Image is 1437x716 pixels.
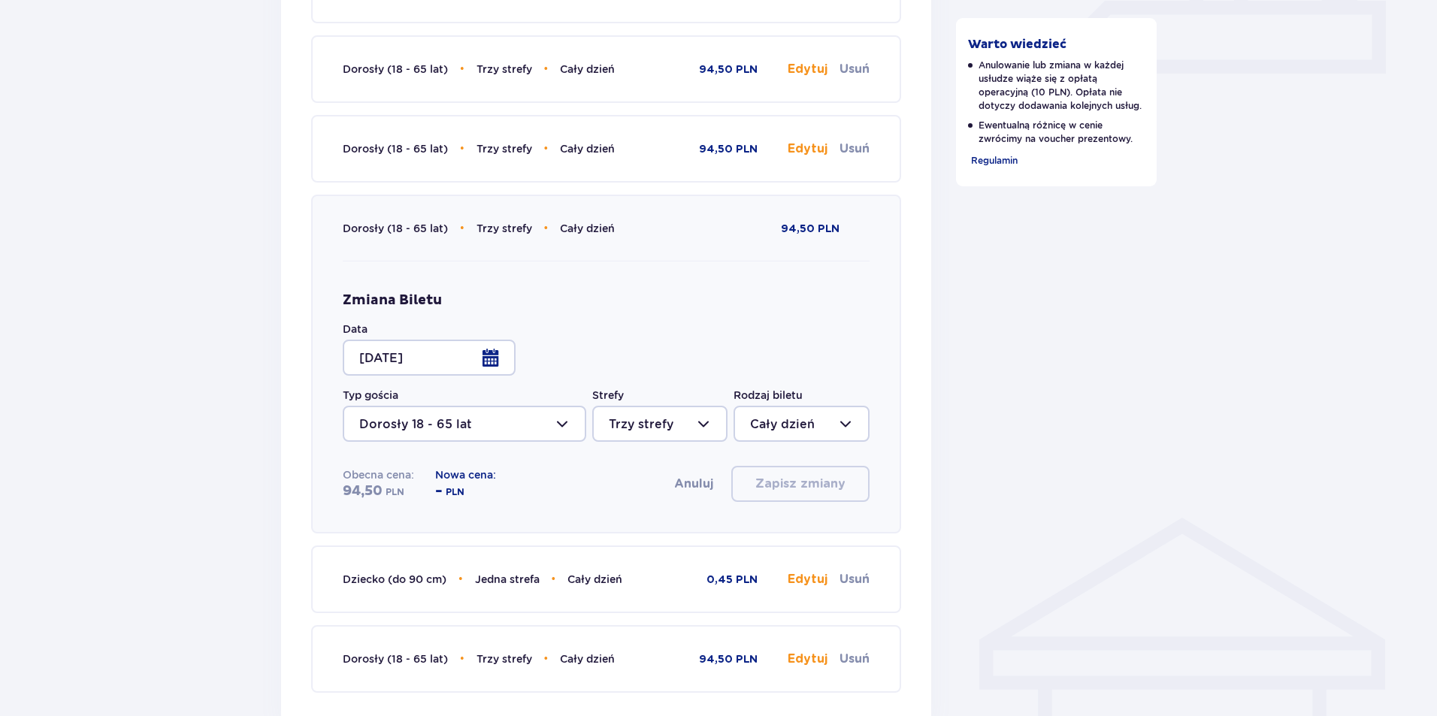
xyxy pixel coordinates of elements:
[560,63,615,75] span: Cały dzień
[699,142,758,157] p: 94,50 PLN
[788,651,827,667] button: Edytuj
[343,143,448,155] span: Dorosły (18 - 65 lat)
[343,222,448,234] span: Dorosły (18 - 65 lat)
[460,221,464,236] span: •
[734,388,803,403] label: Rodzaj biletu
[968,59,1145,113] p: Anulowanie lub zmiana w każdej usłudze wiąże się z opłatą operacyjną (10 PLN). Opłata nie dotyczy...
[840,140,870,157] button: Usuń
[788,571,827,588] button: Edytuj
[560,143,615,155] span: Cały dzień
[544,221,549,236] span: •
[840,571,870,588] button: Usuń
[840,651,870,667] button: Usuń
[460,141,464,156] span: •
[968,119,1145,146] p: Ewentualną różnicę w cenie zwrócimy na voucher prezentowy.
[460,651,464,666] span: •
[458,572,463,587] span: •
[731,466,870,502] button: Zapisz zmiany
[343,322,368,337] label: Data
[476,653,532,665] span: Trzy strefy
[560,222,615,234] span: Cały dzień
[968,152,1018,168] a: Regulamin
[968,36,1066,53] p: Warto wiedzieć
[460,62,464,77] span: •
[343,388,398,403] label: Typ gościa
[435,482,443,500] span: -
[544,141,549,156] span: •
[699,652,758,667] p: 94,50 PLN
[343,467,414,482] p: Obecna cena:
[560,653,615,665] span: Cały dzień
[343,653,448,665] span: Dorosły (18 - 65 lat)
[446,485,464,499] span: PLN
[592,388,624,403] label: Strefy
[343,573,446,585] span: Dziecko (do 90 cm)
[343,482,383,500] span: 94,50
[544,651,549,666] span: •
[475,573,540,585] span: Jedna strefa
[476,222,532,234] span: Trzy strefy
[386,485,404,499] span: PLN
[552,572,556,587] span: •
[840,61,870,77] button: Usuń
[788,61,827,77] button: Edytuj
[699,62,758,77] p: 94,50 PLN
[788,140,827,157] button: Edytuj
[781,222,840,237] p: 94,50 PLN
[476,63,532,75] span: Trzy strefy
[706,572,758,588] p: 0,45 PLN
[343,292,442,310] h4: Zmiana Biletu
[343,63,448,75] span: Dorosły (18 - 65 lat)
[971,155,1018,166] span: Regulamin
[755,476,846,492] p: Zapisz zmiany
[435,467,496,482] p: Nowa cena:
[544,62,549,77] span: •
[476,143,532,155] span: Trzy strefy
[567,573,622,585] span: Cały dzień
[674,476,713,492] button: Anuluj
